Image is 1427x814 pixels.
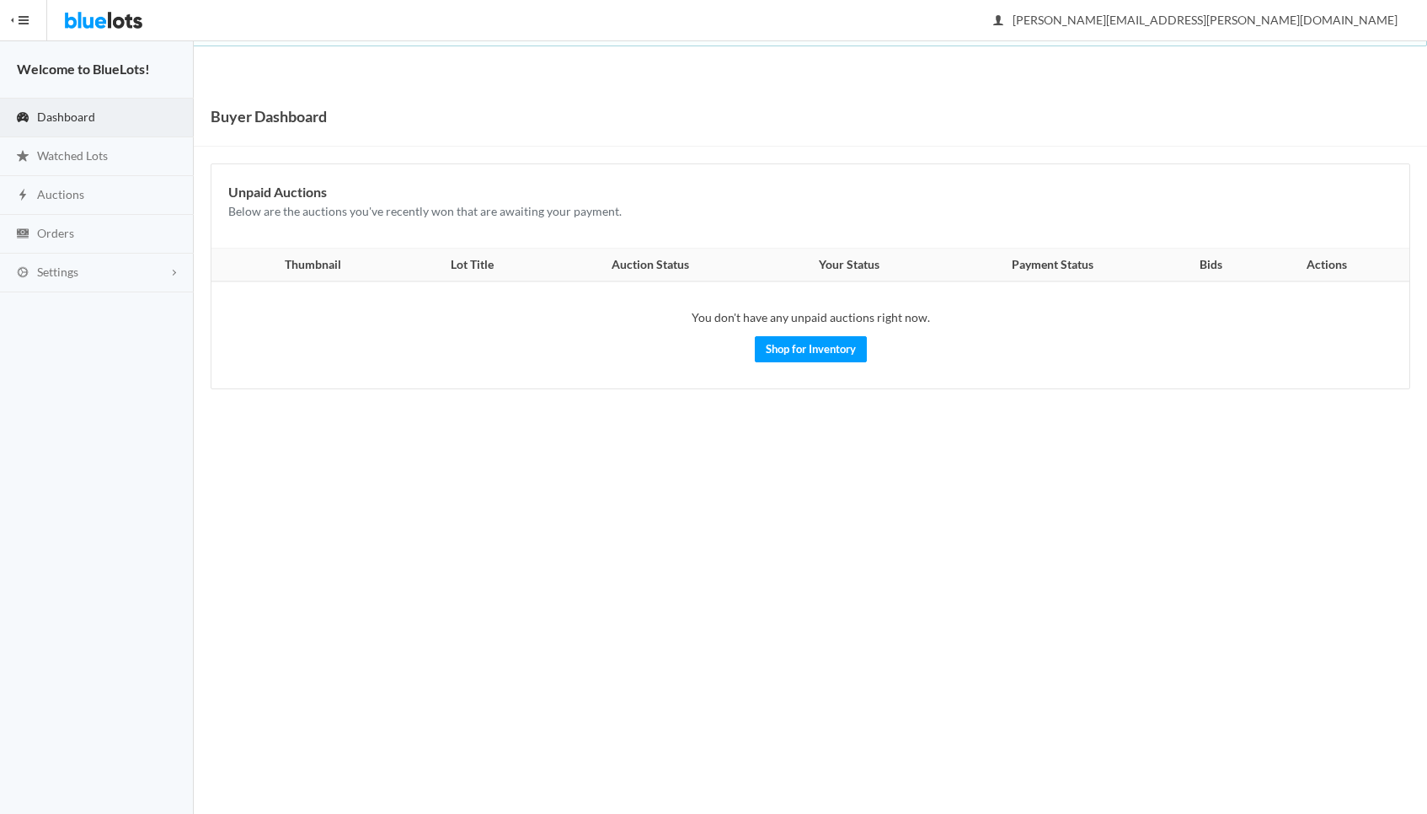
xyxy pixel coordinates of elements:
[1168,249,1255,282] th: Bids
[755,336,867,362] a: Shop for Inventory
[228,184,327,200] b: Unpaid Auctions
[990,13,1007,29] ion-icon: person
[14,188,31,204] ion-icon: flash
[14,227,31,243] ion-icon: cash
[760,249,938,282] th: Your Status
[228,308,1392,328] p: You don't have any unpaid auctions right now.
[540,249,759,282] th: Auction Status
[938,249,1168,282] th: Payment Status
[228,202,1392,222] p: Below are the auctions you've recently won that are awaiting your payment.
[17,61,150,77] strong: Welcome to BlueLots!
[37,148,108,163] span: Watched Lots
[404,249,540,282] th: Lot Title
[1255,249,1409,282] th: Actions
[37,226,74,240] span: Orders
[14,110,31,126] ion-icon: speedometer
[14,149,31,165] ion-icon: star
[994,13,1398,27] span: [PERSON_NAME][EMAIL_ADDRESS][PERSON_NAME][DOMAIN_NAME]
[14,265,31,281] ion-icon: cog
[211,249,404,282] th: Thumbnail
[37,187,84,201] span: Auctions
[37,265,78,279] span: Settings
[211,104,327,129] h1: Buyer Dashboard
[37,110,95,124] span: Dashboard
